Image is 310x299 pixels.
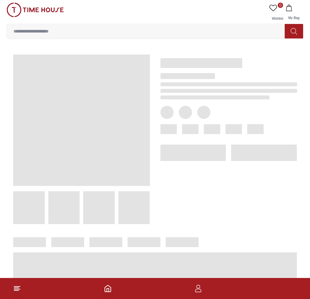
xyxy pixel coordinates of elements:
[7,3,64,17] img: ...
[278,3,283,8] span: 0
[104,285,112,292] a: Home
[284,3,303,24] button: My Bag
[269,17,286,20] span: Wishlist
[286,16,302,20] span: My Bag
[268,3,284,24] a: 0Wishlist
